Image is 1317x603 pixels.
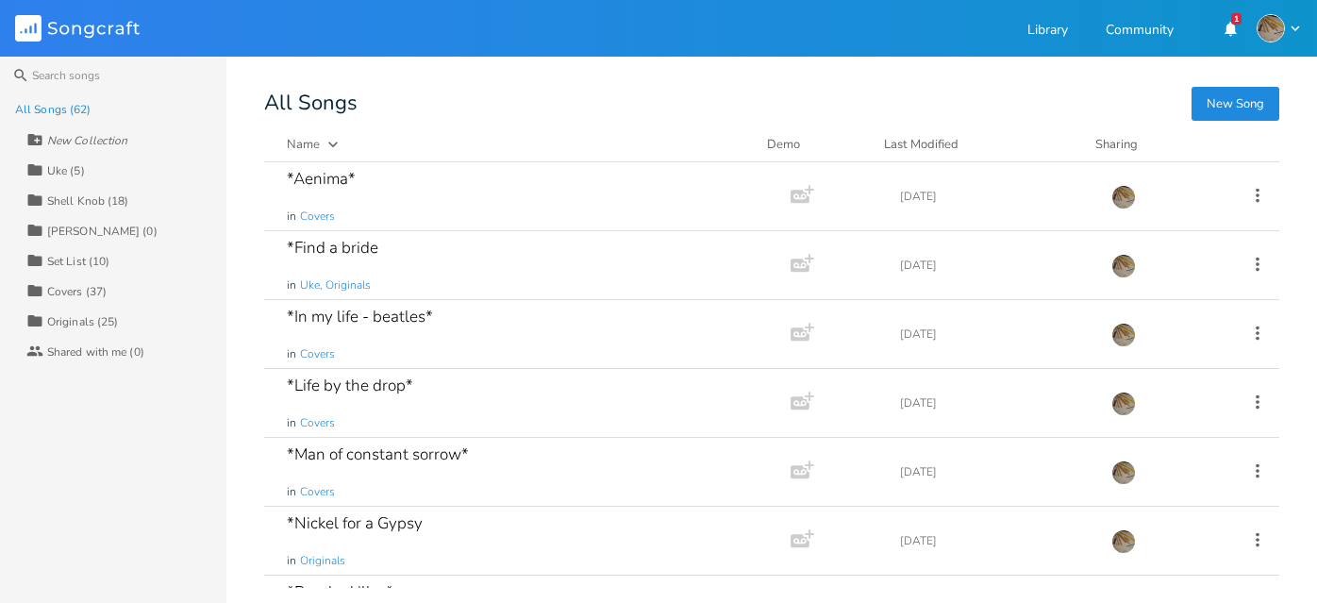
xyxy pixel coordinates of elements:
[287,240,378,256] div: *Find a bride
[287,309,433,325] div: *In my life - beatles*
[287,446,469,462] div: *Man of constant sorrow*
[287,135,744,154] button: Name
[900,328,1089,340] div: [DATE]
[287,136,320,153] div: Name
[287,377,413,394] div: *Life by the drop*
[47,346,144,358] div: Shared with me (0)
[287,584,393,600] div: *Psycho killer*
[1027,24,1068,40] a: Library
[900,466,1089,477] div: [DATE]
[300,209,335,225] span: Covers
[47,256,109,267] div: Set List (10)
[47,165,85,176] div: Uke (5)
[767,135,861,154] div: Demo
[884,136,959,153] div: Last Modified
[264,94,1279,112] div: All Songs
[287,484,296,500] span: in
[900,535,1089,546] div: [DATE]
[300,553,345,569] span: Originals
[900,397,1089,409] div: [DATE]
[1231,13,1242,25] div: 1
[15,104,91,115] div: All Songs (62)
[1111,392,1136,416] img: dustindegase
[300,415,335,431] span: Covers
[1111,323,1136,347] img: dustindegase
[1192,87,1279,121] button: New Song
[47,286,107,297] div: Covers (37)
[1211,11,1249,45] button: 1
[1257,14,1285,42] img: dustindegase
[287,415,296,431] span: in
[1111,461,1136,485] img: dustindegase
[287,553,296,569] span: in
[1111,254,1136,278] img: dustindegase
[884,135,1073,154] button: Last Modified
[47,195,129,207] div: Shell Knob (18)
[300,346,335,362] span: Covers
[47,135,127,146] div: New Collection
[1095,135,1209,154] div: Sharing
[900,191,1089,202] div: [DATE]
[287,209,296,225] span: in
[287,277,296,293] span: in
[1106,24,1174,40] a: Community
[287,346,296,362] span: in
[900,260,1089,271] div: [DATE]
[287,515,423,531] div: *Nickel for a Gypsy
[47,316,118,327] div: Originals (25)
[47,226,158,237] div: [PERSON_NAME] (0)
[1111,529,1136,554] img: dustindegase
[1111,185,1136,209] img: dustindegase
[300,277,371,293] span: Uke, Originals
[300,484,335,500] span: Covers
